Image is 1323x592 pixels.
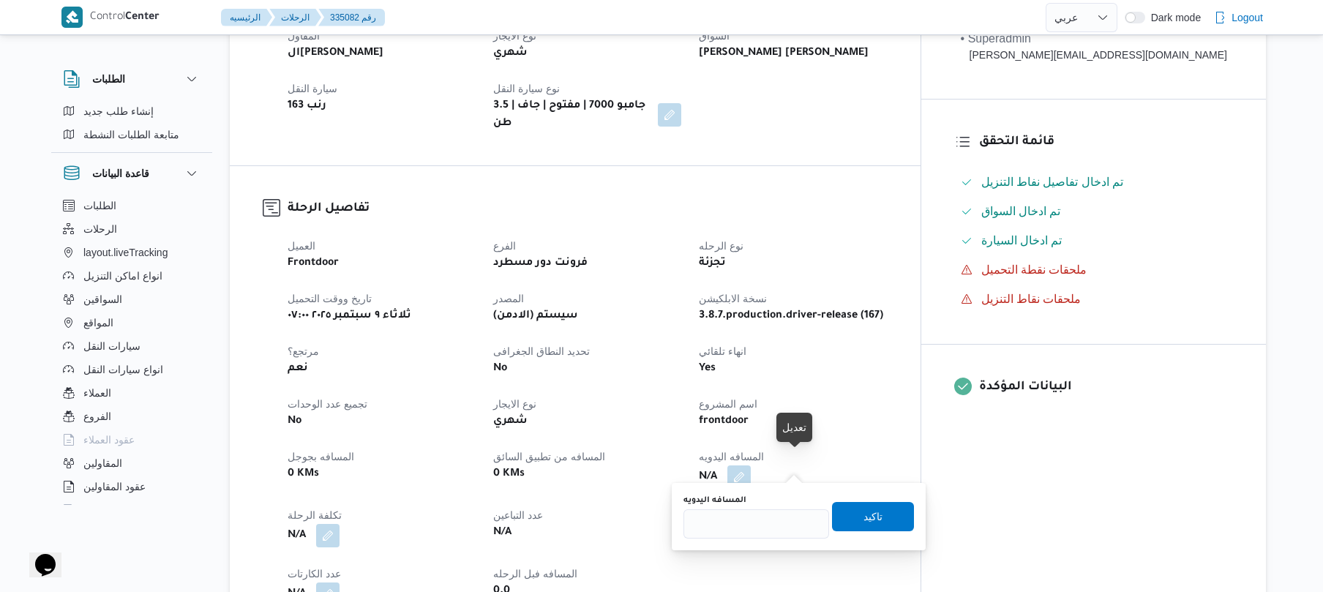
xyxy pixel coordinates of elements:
[57,288,206,311] button: السواقين
[57,475,206,498] button: عقود المقاولين
[493,307,578,325] b: (سيستم (الادمن
[92,70,125,88] h3: الطلبات
[83,291,122,308] span: السواقين
[83,431,135,449] span: عقود العملاء
[83,384,111,402] span: العملاء
[57,241,206,264] button: layout.liveTracking
[699,360,716,378] b: Yes
[288,360,308,378] b: نعم
[493,240,516,252] span: الفرع
[83,337,140,355] span: سيارات النقل
[832,502,914,531] button: تاكيد
[57,358,206,381] button: انواع سيارات النقل
[221,9,272,26] button: الرئيسيه
[955,229,1233,252] button: تم ادخال السيارة
[83,197,116,214] span: الطلبات
[288,345,319,357] span: مرتجع؟
[1232,9,1263,26] span: Logout
[699,240,743,252] span: نوع الرحله
[57,334,206,358] button: سيارات النقل
[269,9,321,26] button: الرحلات
[981,291,1082,308] span: ملحقات نقاط التنزيل
[699,398,757,410] span: اسم المشروع
[57,452,206,475] button: المقاولين
[981,205,1061,217] span: تم ادخال السواق
[288,255,339,272] b: Frontdoor
[961,30,1227,48] div: • Superadmin
[63,165,200,182] button: قاعدة البيانات
[318,9,385,26] button: 335082 رقم
[782,419,806,436] div: تعديل
[288,199,888,219] h3: تفاصيل الرحلة
[83,454,122,472] span: المقاولين
[288,240,315,252] span: العميل
[288,413,301,430] b: No
[493,30,536,42] span: نوع الايجار
[83,126,179,143] span: متابعة الطلبات النشطة
[57,405,206,428] button: الفروع
[288,509,342,521] span: تكلفة الرحلة
[493,398,536,410] span: نوع الايجار
[493,509,543,521] span: عدد التباعين
[288,307,411,325] b: ثلاثاء ٩ سبتمبر ٢٠٢٥ ٠٧:٠٠
[57,217,206,241] button: الرحلات
[15,533,61,577] iframe: chat widget
[288,451,354,462] span: المسافه بجوجل
[493,413,528,430] b: شهري
[57,498,206,522] button: اجهزة التليفون
[979,378,1233,397] h3: البيانات المؤكدة
[57,381,206,405] button: العملاء
[493,45,528,62] b: شهري
[83,314,113,331] span: المواقع
[288,568,341,580] span: عدد الكارتات
[83,220,117,238] span: الرحلات
[493,360,507,378] b: No
[288,527,306,544] b: N/A
[981,203,1061,220] span: تم ادخال السواق
[288,293,372,304] span: تاريخ ووقت التحميل
[51,100,212,152] div: الطلبات
[83,102,154,120] span: إنشاء طلب جديد
[493,568,577,580] span: المسافه فبل الرحله
[57,428,206,452] button: عقود العملاء
[979,132,1233,152] h3: قائمة التحقق
[83,478,146,495] span: عقود المقاولين
[57,264,206,288] button: انواع اماكن التنزيل
[981,263,1087,276] span: ملحقات نقطة التحميل
[288,83,337,94] span: سيارة النقل
[981,261,1087,279] span: ملحقات نقطة التحميل
[83,244,168,261] span: layout.liveTracking
[57,194,206,217] button: الطلبات
[961,48,1227,63] div: [PERSON_NAME][EMAIL_ADDRESS][DOMAIN_NAME]
[493,465,525,483] b: 0 KMs
[683,495,746,506] label: المسافه اليدويه
[981,293,1082,305] span: ملحقات نقاط التنزيل
[83,267,162,285] span: انواع اماكن التنزيل
[288,45,383,62] b: ال[PERSON_NAME]
[493,524,511,542] b: N/A
[955,171,1233,194] button: تم ادخال تفاصيل نفاط التنزيل
[863,508,882,525] span: تاكيد
[955,258,1233,282] button: ملحقات نقطة التحميل
[83,408,111,425] span: الفروع
[57,100,206,123] button: إنشاء طلب جديد
[493,83,560,94] span: نوع سيارة النقل
[699,307,883,325] b: 3.8.7.production.driver-release (167)
[699,45,869,62] b: [PERSON_NAME] [PERSON_NAME]
[493,345,590,357] span: تحديد النطاق الجغرافى
[493,97,648,132] b: جامبو 7000 | مفتوح | جاف | 3.5 طن
[493,451,605,462] span: المسافه من تطبيق السائق
[1208,3,1269,32] button: Logout
[699,30,730,42] span: السواق
[699,468,717,486] b: N/A
[981,232,1062,250] span: تم ادخال السيارة
[981,173,1124,191] span: تم ادخال تفاصيل نفاط التنزيل
[493,255,588,272] b: فرونت دور مسطرد
[57,311,206,334] button: المواقع
[63,70,200,88] button: الطلبات
[61,7,83,28] img: X8yXhbKr1z7QwAAAABJRU5ErkJggg==
[83,361,163,378] span: انواع سيارات النقل
[92,165,149,182] h3: قاعدة البيانات
[288,97,326,115] b: رنب 163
